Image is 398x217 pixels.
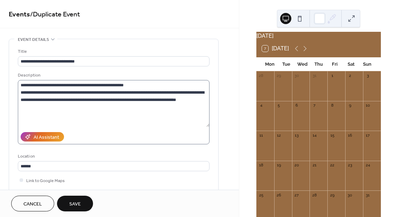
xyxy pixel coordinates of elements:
[312,73,317,79] div: 31
[329,103,335,108] div: 8
[258,193,264,198] div: 25
[365,133,370,138] div: 17
[312,103,317,108] div: 7
[276,193,282,198] div: 26
[327,57,343,71] div: Fri
[260,44,291,53] button: 7[DATE]
[262,57,278,71] div: Mon
[347,193,353,198] div: 30
[347,163,353,168] div: 23
[294,57,310,71] div: Wed
[312,163,317,168] div: 21
[21,132,64,142] button: AI Assistant
[294,193,299,198] div: 27
[365,73,370,79] div: 3
[18,48,208,55] div: Title
[258,103,264,108] div: 4
[294,133,299,138] div: 13
[312,193,317,198] div: 28
[276,103,282,108] div: 5
[34,134,59,141] div: AI Assistant
[30,8,80,21] span: / Duplicate Event
[294,73,299,79] div: 30
[26,177,65,185] span: Link to Google Maps
[311,57,327,71] div: Thu
[329,163,335,168] div: 22
[256,32,381,40] div: [DATE]
[258,73,264,79] div: 28
[276,73,282,79] div: 29
[365,103,370,108] div: 10
[18,36,49,43] span: Event details
[294,103,299,108] div: 6
[365,163,370,168] div: 24
[278,57,294,71] div: Tue
[347,133,353,138] div: 16
[329,193,335,198] div: 29
[18,72,208,79] div: Description
[57,196,93,211] button: Save
[343,57,359,71] div: Sat
[258,133,264,138] div: 11
[312,133,317,138] div: 14
[329,73,335,79] div: 1
[11,196,54,211] button: Cancel
[294,163,299,168] div: 20
[365,193,370,198] div: 31
[9,8,30,21] a: Events
[23,201,42,208] span: Cancel
[69,201,81,208] span: Save
[359,57,375,71] div: Sun
[329,133,335,138] div: 15
[258,163,264,168] div: 18
[347,73,353,79] div: 2
[347,103,353,108] div: 9
[276,163,282,168] div: 19
[276,133,282,138] div: 12
[18,153,208,160] div: Location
